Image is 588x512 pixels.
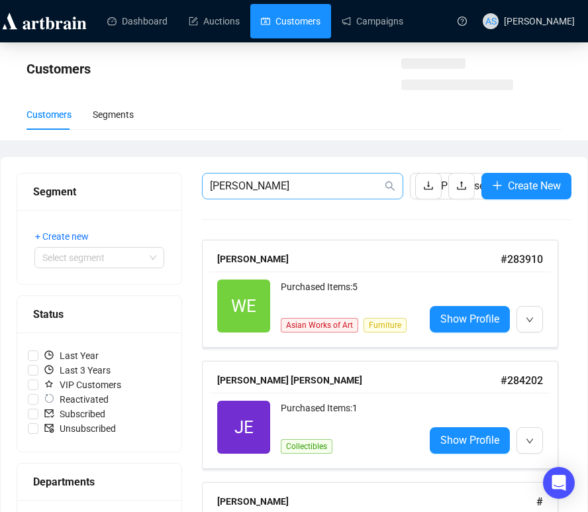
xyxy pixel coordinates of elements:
[38,348,104,363] span: Last Year
[189,4,240,38] a: Auctions
[281,318,358,333] span: Asian Works of Art
[526,316,534,324] span: down
[93,107,134,122] div: Segments
[440,432,499,448] span: Show Profile
[217,252,501,266] div: [PERSON_NAME]
[440,311,499,327] span: Show Profile
[107,4,168,38] a: Dashboard
[423,180,434,191] span: download
[26,61,91,77] span: Customers
[456,180,467,191] span: upload
[430,306,510,333] a: Show Profile
[234,414,254,441] span: JE
[26,107,72,122] div: Customers
[526,437,534,445] span: down
[485,14,497,28] span: AS
[504,16,575,26] span: [PERSON_NAME]
[202,240,571,348] a: [PERSON_NAME]#283910WEPurchased Items:5Asian Works of ArtFurnitureShow Profile
[33,474,166,490] div: Departments
[481,173,571,199] button: Create New
[281,280,414,306] div: Purchased Items: 5
[281,401,414,427] div: Purchased Items: 1
[536,495,543,508] span: #
[217,373,501,387] div: [PERSON_NAME] [PERSON_NAME]
[543,467,575,499] div: Open Intercom Messenger
[38,421,121,436] span: Unsubscribed
[501,253,543,266] span: # 283910
[281,439,332,454] span: Collectibles
[35,229,89,244] span: + Create new
[33,306,166,323] div: Status
[385,181,395,191] span: search
[38,392,114,407] span: Reactivated
[217,494,536,509] div: [PERSON_NAME]
[33,183,166,200] div: Segment
[34,226,99,247] button: + Create new
[231,293,256,320] span: WE
[38,378,126,392] span: VIP Customers
[210,178,382,194] input: Search Customer...
[501,374,543,387] span: # 284202
[508,178,561,194] span: Create New
[492,180,503,191] span: plus
[38,363,116,378] span: Last 3 Years
[261,4,320,38] a: Customers
[458,17,467,26] span: question-circle
[342,4,403,38] a: Campaigns
[430,427,510,454] a: Show Profile
[364,318,407,333] span: Furniture
[38,407,111,421] span: Subscribed
[202,361,571,469] a: [PERSON_NAME] [PERSON_NAME]#284202JEPurchased Items:1CollectiblesShow Profile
